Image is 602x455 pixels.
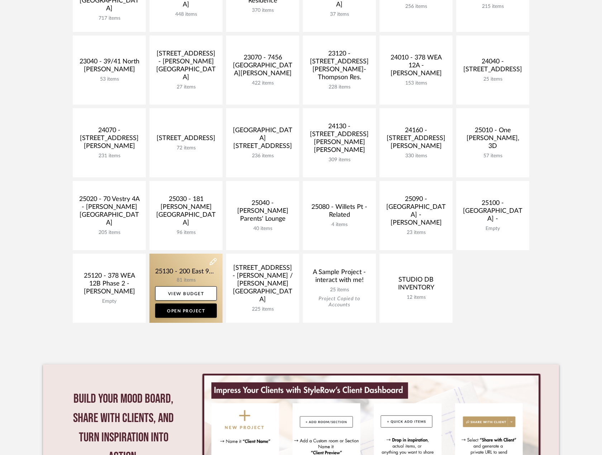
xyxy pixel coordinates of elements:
[78,195,140,230] div: 25020 - 70 Vestry 4A - [PERSON_NAME][GEOGRAPHIC_DATA]
[232,306,293,312] div: 225 items
[385,195,447,230] div: 25090 - [GEOGRAPHIC_DATA] - [PERSON_NAME]
[232,264,293,306] div: [STREET_ADDRESS] - [PERSON_NAME] / [PERSON_NAME][GEOGRAPHIC_DATA]
[78,272,140,298] div: 25120 - 378 WEA 12B Phase 2 - [PERSON_NAME]
[232,80,293,86] div: 422 items
[309,296,370,308] div: Project Copied to Accounts
[78,126,140,153] div: 24070 - [STREET_ADDRESS][PERSON_NAME]
[155,145,217,151] div: 72 items
[309,287,370,293] div: 25 items
[232,153,293,159] div: 236 items
[385,230,447,236] div: 23 items
[155,50,217,84] div: [STREET_ADDRESS] - [PERSON_NAME][GEOGRAPHIC_DATA]
[155,11,217,18] div: 448 items
[309,222,370,228] div: 4 items
[462,126,524,153] div: 25010 - One [PERSON_NAME], 3D
[462,226,524,232] div: Empty
[155,84,217,90] div: 27 items
[309,203,370,222] div: 25080 - Willets Pt - Related
[78,15,140,21] div: 717 items
[385,294,447,301] div: 12 items
[232,199,293,226] div: 25040 - [PERSON_NAME] Parents' Lounge
[385,276,447,294] div: STUDIO DB INVENTORY
[462,76,524,82] div: 25 items
[78,76,140,82] div: 53 items
[385,54,447,80] div: 24010 - 378 WEA 12A - [PERSON_NAME]
[232,226,293,232] div: 40 items
[385,153,447,159] div: 330 items
[155,195,217,230] div: 25030 - 181 [PERSON_NAME][GEOGRAPHIC_DATA]
[385,4,447,10] div: 256 items
[155,134,217,145] div: [STREET_ADDRESS]
[309,50,370,84] div: 23120 - [STREET_ADDRESS][PERSON_NAME]-Thompson Res.
[78,153,140,159] div: 231 items
[309,11,370,18] div: 37 items
[462,4,524,10] div: 215 items
[462,199,524,226] div: 25100 - [GEOGRAPHIC_DATA] -
[462,58,524,76] div: 24040 - [STREET_ADDRESS]
[155,230,217,236] div: 96 items
[309,123,370,157] div: 24130 - [STREET_ADDRESS][PERSON_NAME][PERSON_NAME]
[232,8,293,14] div: 370 items
[232,126,293,153] div: [GEOGRAPHIC_DATA][STREET_ADDRESS]
[385,80,447,86] div: 153 items
[385,126,447,153] div: 24160 - [STREET_ADDRESS][PERSON_NAME]
[78,298,140,305] div: Empty
[309,84,370,90] div: 228 items
[309,268,370,287] div: A Sample Project - interact with me!
[232,54,293,80] div: 23070 - 7456 [GEOGRAPHIC_DATA][PERSON_NAME]
[78,58,140,76] div: 23040 - 39/41 North [PERSON_NAME]
[462,153,524,159] div: 57 items
[309,157,370,163] div: 309 items
[155,286,217,301] a: View Budget
[78,230,140,236] div: 205 items
[155,303,217,318] a: Open Project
